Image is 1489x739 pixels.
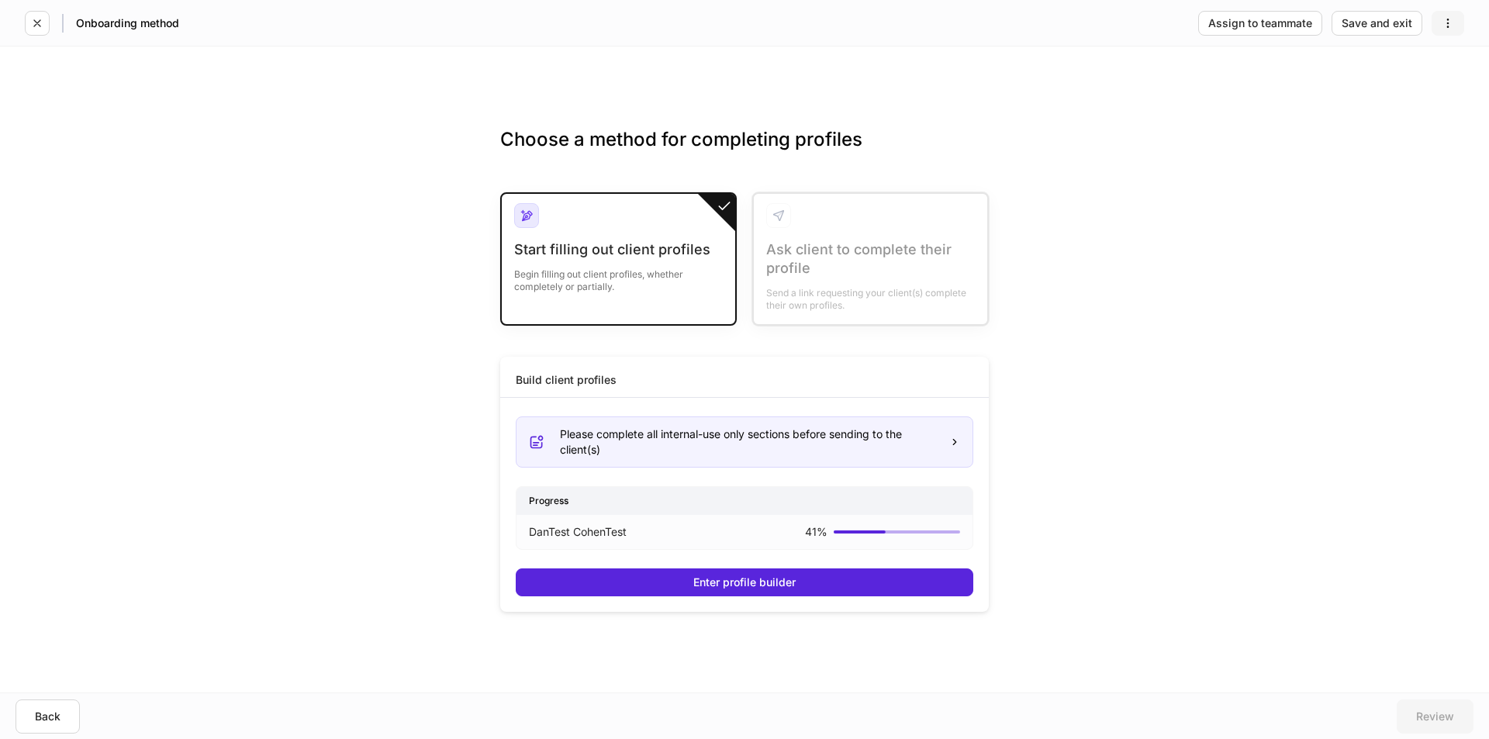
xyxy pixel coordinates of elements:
[529,524,627,540] p: DanTest CohenTest
[516,487,973,514] div: Progress
[1208,18,1312,29] div: Assign to teammate
[1342,18,1412,29] div: Save and exit
[805,524,827,540] p: 41 %
[516,568,973,596] button: Enter profile builder
[35,711,60,722] div: Back
[514,240,723,259] div: Start filling out client profiles
[1332,11,1422,36] button: Save and exit
[693,577,796,588] div: Enter profile builder
[500,127,989,177] h3: Choose a method for completing profiles
[1198,11,1322,36] button: Assign to teammate
[516,372,617,388] div: Build client profiles
[76,16,179,31] h5: Onboarding method
[560,426,937,458] div: Please complete all internal-use only sections before sending to the client(s)
[514,259,723,293] div: Begin filling out client profiles, whether completely or partially.
[16,699,80,734] button: Back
